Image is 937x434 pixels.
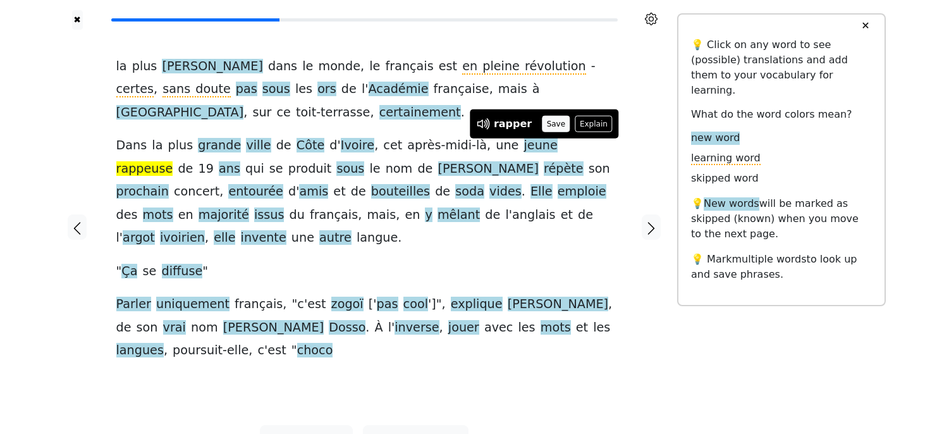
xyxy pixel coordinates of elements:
span: Dosso [329,320,365,336]
span: l [505,208,508,223]
span: d [288,184,296,200]
span: ' [391,320,395,336]
span: New words [704,197,759,211]
span: y [425,208,432,223]
span: qui [245,161,264,177]
span: . [365,320,369,336]
span: grande [198,138,241,154]
span: mêlant [438,208,480,223]
span: en pleine révolution [462,59,585,75]
span: 19 [198,161,213,177]
span: , [283,297,286,313]
span: Dans [116,138,147,154]
span: pas [377,297,398,313]
span: new word [691,132,740,145]
span: mots [143,208,173,223]
span: , [487,138,491,154]
span: ivoirien [160,230,205,246]
span: la [152,138,162,154]
span: l [116,230,119,246]
span: [PERSON_NAME] [508,297,608,313]
span: les [295,82,312,97]
span: de [341,82,357,97]
span: mais [498,82,527,97]
span: [PERSON_NAME] [223,320,324,336]
span: l [362,82,365,97]
span: choco [297,343,333,359]
span: de [485,208,500,223]
span: plus [132,59,157,75]
span: français [310,208,358,223]
span: langue [357,230,398,246]
span: argot [123,230,155,246]
span: , [243,105,247,121]
span: avec [484,320,513,336]
span: learning word [691,152,761,165]
span: , [396,208,400,223]
span: ans [219,161,240,177]
span: une [496,138,518,154]
span: Elle [530,184,553,200]
span: Côte [297,138,324,154]
span: de [178,161,193,177]
span: Académie [369,82,429,97]
span: ors [317,82,336,97]
span: après-midi-là [407,138,487,154]
span: de [578,208,593,223]
span: mais [367,208,396,223]
span: des [116,208,138,223]
span: son [137,320,158,336]
p: 💡 will be marked as skipped (known) when you move to the next page. [691,196,872,242]
span: , [374,138,378,154]
span: c [297,297,304,313]
span: français [386,59,434,75]
span: autre [319,230,352,246]
span: issus [254,208,284,223]
span: , [370,105,374,121]
span: poursuit-elle [173,343,248,359]
span: skipped word [691,172,759,185]
span: inverse [395,320,439,336]
span: mots [541,320,571,336]
span: - [591,59,596,75]
span: " [116,264,122,280]
span: du [290,208,305,223]
span: ' [304,297,307,313]
span: l [388,320,391,336]
span: , [219,184,223,200]
span: elle [214,230,235,246]
span: . [461,105,465,121]
span: se [143,264,157,280]
span: zogoï [331,297,364,313]
span: monde [318,59,360,75]
span: [PERSON_NAME] [162,59,262,75]
span: ' [338,138,341,154]
span: de [351,184,366,200]
span: nom [386,161,413,177]
span: se [269,161,283,177]
span: les [593,320,610,336]
span: , [439,320,443,336]
span: explique [451,297,503,313]
span: bouteilles [371,184,430,200]
span: jouer [448,320,479,336]
span: et [576,320,588,336]
span: majorité [199,208,249,223]
span: ' [296,184,299,200]
span: ' [509,208,512,223]
span: prochain [116,184,169,200]
span: ']", [428,297,446,313]
span: la [116,59,127,75]
span: jeune [524,138,558,154]
p: 💡 Mark to look up and save phrases. [691,252,872,282]
span: et [561,208,573,223]
span: est [307,297,326,313]
span: diffuse [162,264,203,280]
span: sous [262,82,290,97]
span: amis [299,184,328,200]
span: est [439,59,457,75]
span: en [405,208,420,223]
span: , [205,230,209,246]
span: , [248,343,252,359]
span: Ça [121,264,137,280]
